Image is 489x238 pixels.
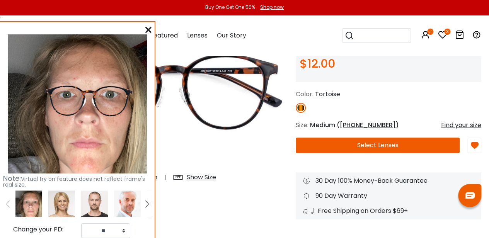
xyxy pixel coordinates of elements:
span: Tortoise [315,90,340,99]
span: Color: [296,90,314,99]
img: chat [465,192,475,199]
img: tryonModel8.png [114,190,141,217]
img: tryonModel7.png [48,190,75,217]
img: left.png [6,201,9,207]
a: Shop now [256,4,284,10]
div: 30 Day 100% Money-Back Guarantee [303,176,474,185]
span: [PHONE_NUMBER] [340,121,396,129]
i: 3 [444,29,450,35]
img: right.png [145,201,148,207]
span: Featured [150,31,178,40]
span: Medium ( ) [310,121,399,129]
span: Lenses [187,31,208,40]
span: Size: [296,121,308,129]
span: Our Story [217,31,246,40]
button: Select Lenses [296,138,460,153]
img: 210735.png [15,190,42,217]
img: original.png [41,76,136,124]
img: 210735.png [8,34,147,173]
span: Note: [3,173,21,183]
div: 90 Day Warranty [303,191,474,201]
div: Show Size [187,173,216,182]
div: Shop now [260,4,284,11]
div: Buy One Get One 50% [205,4,255,11]
div: Free Shipping on Orders $69+ [303,206,474,216]
span: $12.00 [300,55,335,72]
span: Virtual try on feature does not reflect frame's real size. [3,175,145,189]
a: 3 [438,32,447,41]
img: tryonModel5.png [81,190,108,217]
div: Find your size [441,121,481,130]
